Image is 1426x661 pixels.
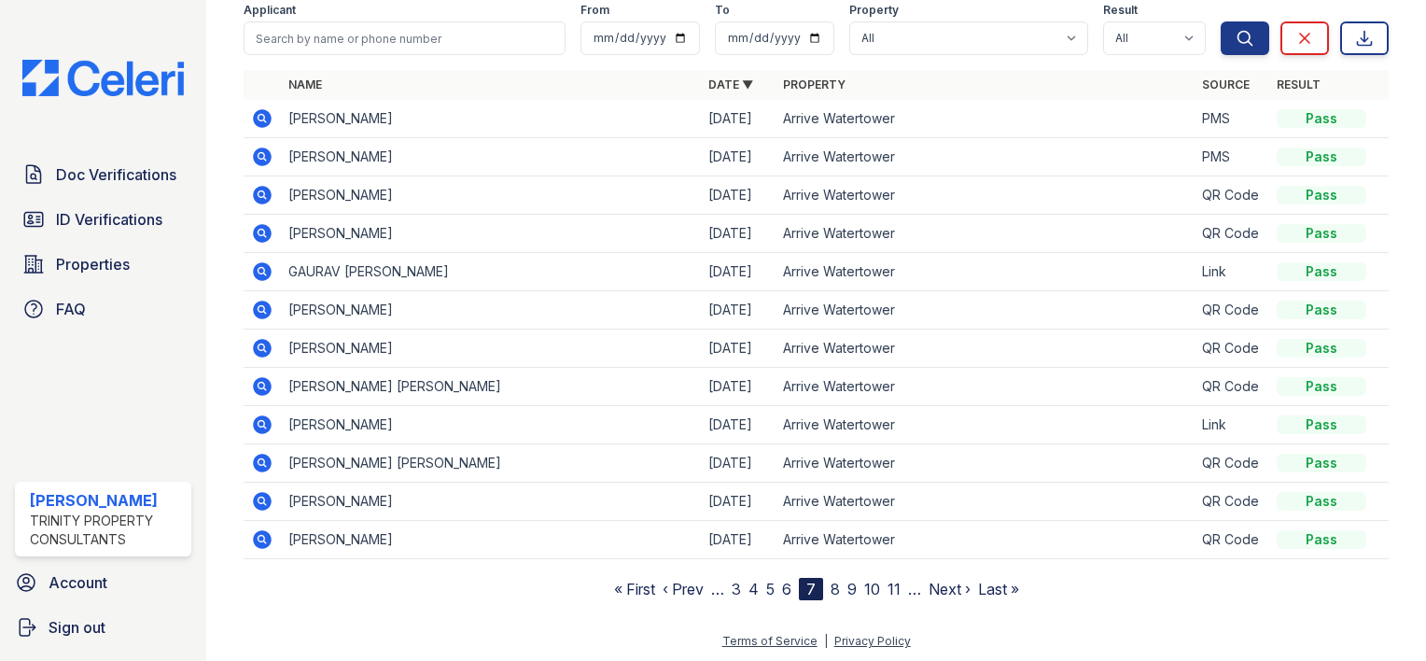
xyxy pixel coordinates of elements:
[783,77,846,91] a: Property
[799,578,823,600] div: 7
[15,201,191,238] a: ID Verifications
[281,100,700,138] td: [PERSON_NAME]
[701,138,776,176] td: [DATE]
[722,634,818,648] a: Terms of Service
[281,330,700,368] td: [PERSON_NAME]
[281,176,700,215] td: [PERSON_NAME]
[776,444,1195,483] td: Arrive Watertower
[244,3,296,18] label: Applicant
[244,21,566,55] input: Search by name or phone number
[7,564,199,601] a: Account
[701,444,776,483] td: [DATE]
[776,176,1195,215] td: Arrive Watertower
[701,406,776,444] td: [DATE]
[56,253,130,275] span: Properties
[1277,262,1366,281] div: Pass
[30,489,184,512] div: [PERSON_NAME]
[281,291,700,330] td: [PERSON_NAME]
[30,512,184,549] div: Trinity Property Consultants
[1195,521,1269,559] td: QR Code
[711,578,724,600] span: …
[748,580,759,598] a: 4
[1195,483,1269,521] td: QR Code
[1195,176,1269,215] td: QR Code
[614,580,655,598] a: « First
[281,444,700,483] td: [PERSON_NAME] [PERSON_NAME]
[1277,224,1366,243] div: Pass
[1103,3,1138,18] label: Result
[1195,138,1269,176] td: PMS
[1195,444,1269,483] td: QR Code
[56,163,176,186] span: Doc Verifications
[1195,215,1269,253] td: QR Code
[849,3,899,18] label: Property
[776,521,1195,559] td: Arrive Watertower
[847,580,857,598] a: 9
[15,290,191,328] a: FAQ
[776,253,1195,291] td: Arrive Watertower
[701,176,776,215] td: [DATE]
[7,60,199,96] img: CE_Logo_Blue-a8612792a0a2168367f1c8372b55b34899dd931a85d93a1a3d3e32e68fde9ad4.png
[782,580,791,598] a: 6
[701,253,776,291] td: [DATE]
[281,521,700,559] td: [PERSON_NAME]
[1195,291,1269,330] td: QR Code
[288,77,322,91] a: Name
[49,571,107,594] span: Account
[15,156,191,193] a: Doc Verifications
[49,616,105,639] span: Sign out
[864,580,880,598] a: 10
[701,483,776,521] td: [DATE]
[701,291,776,330] td: [DATE]
[7,609,199,646] a: Sign out
[701,521,776,559] td: [DATE]
[701,330,776,368] td: [DATE]
[776,138,1195,176] td: Arrive Watertower
[1195,368,1269,406] td: QR Code
[281,138,700,176] td: [PERSON_NAME]
[824,634,828,648] div: |
[831,580,840,598] a: 8
[776,100,1195,138] td: Arrive Watertower
[888,580,901,598] a: 11
[834,634,911,648] a: Privacy Policy
[708,77,753,91] a: Date ▼
[1277,77,1321,91] a: Result
[281,215,700,253] td: [PERSON_NAME]
[281,406,700,444] td: [PERSON_NAME]
[1195,100,1269,138] td: PMS
[776,330,1195,368] td: Arrive Watertower
[15,246,191,283] a: Properties
[701,215,776,253] td: [DATE]
[701,100,776,138] td: [DATE]
[776,406,1195,444] td: Arrive Watertower
[978,580,1019,598] a: Last »
[56,208,162,231] span: ID Verifications
[776,215,1195,253] td: Arrive Watertower
[929,580,971,598] a: Next ›
[1277,377,1366,396] div: Pass
[1202,77,1250,91] a: Source
[776,291,1195,330] td: Arrive Watertower
[766,580,775,598] a: 5
[281,368,700,406] td: [PERSON_NAME] [PERSON_NAME]
[663,580,704,598] a: ‹ Prev
[776,368,1195,406] td: Arrive Watertower
[1277,492,1366,511] div: Pass
[1195,330,1269,368] td: QR Code
[1277,530,1366,549] div: Pass
[776,483,1195,521] td: Arrive Watertower
[701,368,776,406] td: [DATE]
[580,3,609,18] label: From
[1277,109,1366,128] div: Pass
[1277,301,1366,319] div: Pass
[732,580,741,598] a: 3
[908,578,921,600] span: …
[1277,415,1366,434] div: Pass
[1195,406,1269,444] td: Link
[1277,186,1366,204] div: Pass
[56,298,86,320] span: FAQ
[281,253,700,291] td: GAURAV [PERSON_NAME]
[1277,339,1366,358] div: Pass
